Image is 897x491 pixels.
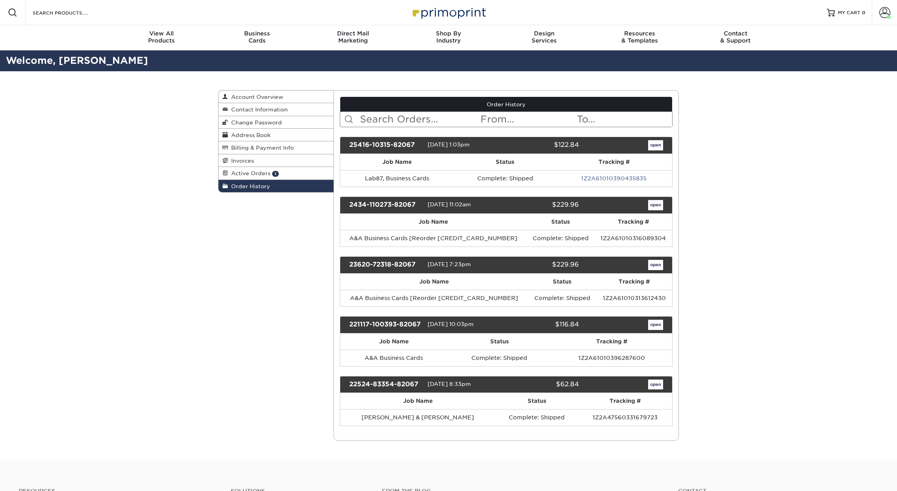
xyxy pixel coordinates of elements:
a: Invoices [219,154,334,167]
span: Contact Information [228,106,288,113]
div: Services [496,30,592,44]
td: A&A Business Cards [Reorder [CREDIT_CARD_NUMBER] [340,290,528,306]
a: Change Password [219,116,334,129]
span: Design [496,30,592,37]
th: Tracking # [578,393,672,409]
a: open [648,380,663,390]
a: Order History [340,97,673,112]
td: Complete: Shipped [448,350,551,366]
span: MY CART [838,9,860,16]
a: 1Z2A61010390435835 [581,175,647,182]
td: 1Z2A61010396287600 [551,350,672,366]
td: 1Z2A47560331679723 [578,409,672,426]
th: Status [496,393,578,409]
th: Tracking # [551,334,672,350]
span: [DATE] 1:03pm [428,141,470,148]
div: Products [114,30,209,44]
a: open [648,140,663,150]
div: $62.84 [500,380,584,390]
div: $116.84 [500,320,584,330]
a: Direct MailMarketing [305,25,401,50]
th: Job Name [340,274,528,290]
a: DesignServices [496,25,592,50]
a: Active Orders 1 [219,167,334,180]
td: A&A Business Cards [Reorder [CREDIT_CARD_NUMBER] [340,230,527,246]
td: Complete: Shipped [454,170,556,187]
td: Complete: Shipped [527,230,595,246]
input: From... [480,112,576,127]
th: Status [448,334,551,350]
a: View AllProducts [114,25,209,50]
a: Account Overview [219,91,334,103]
span: Address Book [228,132,271,138]
th: Status [528,274,596,290]
th: Job Name [340,334,448,350]
th: Job Name [340,393,496,409]
td: Complete: Shipped [496,409,578,426]
div: Industry [401,30,497,44]
div: 25416-10315-82067 [343,140,428,150]
div: Marketing [305,30,401,44]
a: BusinessCards [209,25,305,50]
th: Status [454,154,556,170]
a: open [648,260,663,270]
th: Status [527,214,595,230]
th: Job Name [340,214,527,230]
a: Shop ByIndustry [401,25,497,50]
input: Search Orders... [359,112,480,127]
a: Contact& Support [688,25,783,50]
td: [PERSON_NAME] & [PERSON_NAME] [340,409,496,426]
a: Order History [219,180,334,192]
span: [DATE] 10:03pm [428,321,474,327]
a: Address Book [219,129,334,141]
td: Lab87, Business Cards [340,170,455,187]
span: 1 [272,171,279,177]
div: 22524-83354-82067 [343,380,428,390]
input: To... [576,112,672,127]
a: open [648,200,663,210]
span: 0 [862,10,865,15]
span: Contact [688,30,783,37]
span: Account Overview [228,94,283,100]
td: 1Z2A61010316089304 [595,230,672,246]
a: Billing & Payment Info [219,141,334,154]
th: Tracking # [597,274,672,290]
span: Business [209,30,305,37]
div: $229.96 [500,200,584,210]
th: Tracking # [595,214,672,230]
span: Direct Mail [305,30,401,37]
span: Order History [228,183,270,189]
td: A&A Business Cards [340,350,448,366]
img: Primoprint [409,4,488,21]
span: Active Orders [228,170,271,176]
span: Billing & Payment Info [228,145,294,151]
div: & Templates [592,30,688,44]
div: 221117-100393-82067 [343,320,428,330]
span: [DATE] 8:33pm [428,381,471,387]
div: $229.96 [500,260,584,270]
a: open [648,320,663,330]
div: Cards [209,30,305,44]
input: SEARCH PRODUCTS..... [32,8,109,17]
th: Tracking # [556,154,672,170]
a: Contact Information [219,103,334,116]
span: Shop By [401,30,497,37]
th: Job Name [340,154,455,170]
span: View All [114,30,209,37]
span: Change Password [228,119,282,126]
div: 23620-72318-82067 [343,260,428,270]
span: [DATE] 7:23pm [428,261,471,267]
a: Resources& Templates [592,25,688,50]
span: [DATE] 11:02am [428,201,471,208]
td: Complete: Shipped [528,290,596,306]
div: 2434-110273-82067 [343,200,428,210]
div: $122.84 [500,140,584,150]
td: 1Z2A61010313612430 [597,290,672,306]
span: Invoices [228,157,254,164]
span: Resources [592,30,688,37]
div: & Support [688,30,783,44]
